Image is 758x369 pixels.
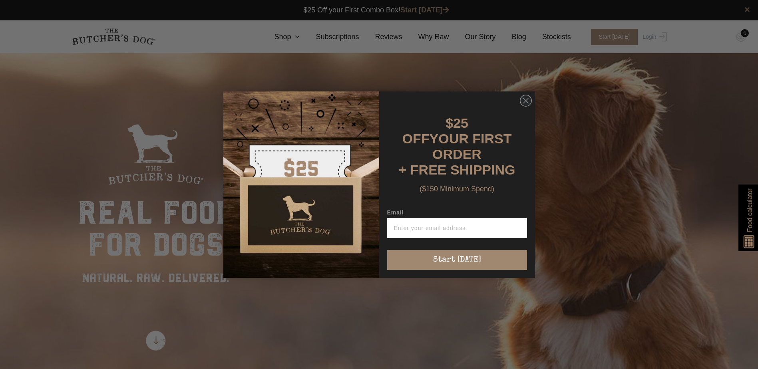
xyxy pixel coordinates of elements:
input: Enter your email address [387,218,527,238]
label: Email [387,209,527,218]
button: Close dialog [520,95,532,107]
span: ($150 Minimum Spend) [420,185,494,193]
span: Food calculator [745,188,754,232]
span: YOUR FIRST ORDER + FREE SHIPPING [399,131,515,177]
button: Start [DATE] [387,250,527,270]
img: d0d537dc-5429-4832-8318-9955428ea0a1.jpeg [223,91,379,278]
span: $25 OFF [402,115,468,146]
